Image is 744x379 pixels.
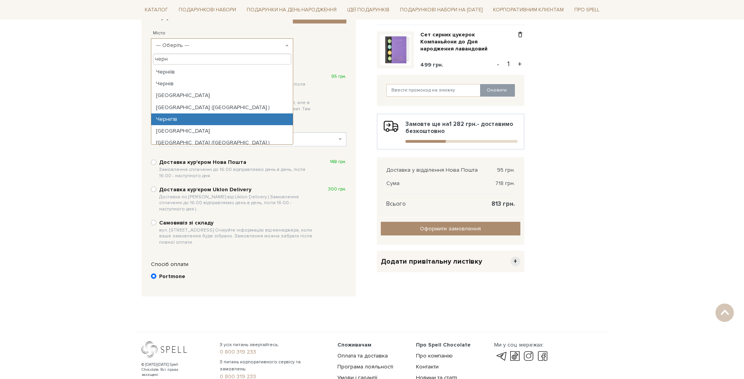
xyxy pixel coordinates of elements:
li: [GEOGRAPHIC_DATA] ([GEOGRAPHIC_DATA].) [151,102,293,113]
a: facebook [536,352,549,361]
a: Оплата та доставка [337,352,388,359]
b: 1 282 грн. [449,120,477,128]
li: Чернів [151,78,293,90]
li: [GEOGRAPHIC_DATA] ([GEOGRAPHIC_DATA].) [151,137,293,149]
a: instagram [522,352,535,361]
div: Спосіб оплати [147,261,350,268]
a: Сет сирних цукерок Компаньйони до Дня народження лавандовий [420,31,516,53]
div: Ми у соц. мережах: [494,341,549,348]
div: © [DATE]-[DATE] Spell Chocolate. Всі права захищені [142,362,194,377]
a: Про Spell [571,4,602,16]
button: + [515,58,524,70]
a: telegram [494,352,507,361]
span: З усіх питань звертайтесь: [220,341,328,348]
span: Додати привітальну листівку [381,257,482,266]
a: Корпоративним клієнтам [490,3,567,16]
a: 0 800 319 233 [220,348,328,356]
span: --- Оберіть --- [151,38,294,52]
span: Доставка у відділення Нова Пошта [386,167,478,174]
span: Оформити замовлення [420,225,481,232]
span: 148 грн. [330,159,346,165]
li: Чернігів [151,113,293,125]
input: Ввести промокод на знижку [386,84,481,97]
b: Доставка курʼєром Uklon Delivery [159,186,315,212]
span: 813 грн. [491,200,515,207]
span: 95 грн. [497,167,515,174]
span: 95 грн. [331,74,346,80]
a: tik-tok [508,352,522,361]
li: [GEOGRAPHIC_DATA] [151,125,293,137]
a: Програма лояльності [337,363,393,370]
div: Спосіб доставки [147,62,350,69]
a: Подарунки на День народження [244,4,340,16]
span: 718 грн. [495,180,515,187]
span: 499 грн. [420,61,443,68]
span: + [511,257,520,266]
span: Про Spell Chocolate [416,341,471,348]
span: Доставка по [PERSON_NAME] від Uklon Delivery ( Замовлення сплаченні до 16:00 відправляємо день в ... [159,194,315,212]
span: 300 грн. [328,186,346,192]
li: [GEOGRAPHIC_DATA] [151,90,293,101]
button: Оновити [480,84,515,97]
span: Всього [386,200,406,207]
label: Місто [153,30,165,37]
span: --- Оберіть --- [156,41,284,49]
span: З питань корпоративного сервісу та замовлень: [220,359,328,373]
span: Сума [386,180,400,187]
span: Змінити контакти [298,13,341,20]
span: вул. [STREET_ADDRESS] Очікуйте інформацію від менеджера, коли ваше замовлення буде зібрано. Замов... [159,227,315,246]
b: Самовивіз зі складу [159,219,315,246]
li: Черніїв [151,66,293,78]
a: Ідеї подарунків [344,4,393,16]
span: Замовлення сплаченні до 16:00 відправляємо день в день, після 16:00 - наступного дня [159,167,315,179]
a: Контакти [416,363,439,370]
a: Подарункові набори [176,4,239,16]
b: Доставка кур'єром Нова Пошта [159,159,315,179]
a: Каталог [142,4,171,16]
button: - [494,58,502,70]
a: Подарункові набори на [DATE] [397,3,486,16]
img: Сет сирних цукерок Компаньйони до Дня народження лавандовий [380,34,411,65]
a: Про компанію [416,352,453,359]
div: Замовте ще на - доставимо безкоштовно [384,120,518,143]
span: Споживачам [337,341,371,348]
b: Portmone [159,273,185,280]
